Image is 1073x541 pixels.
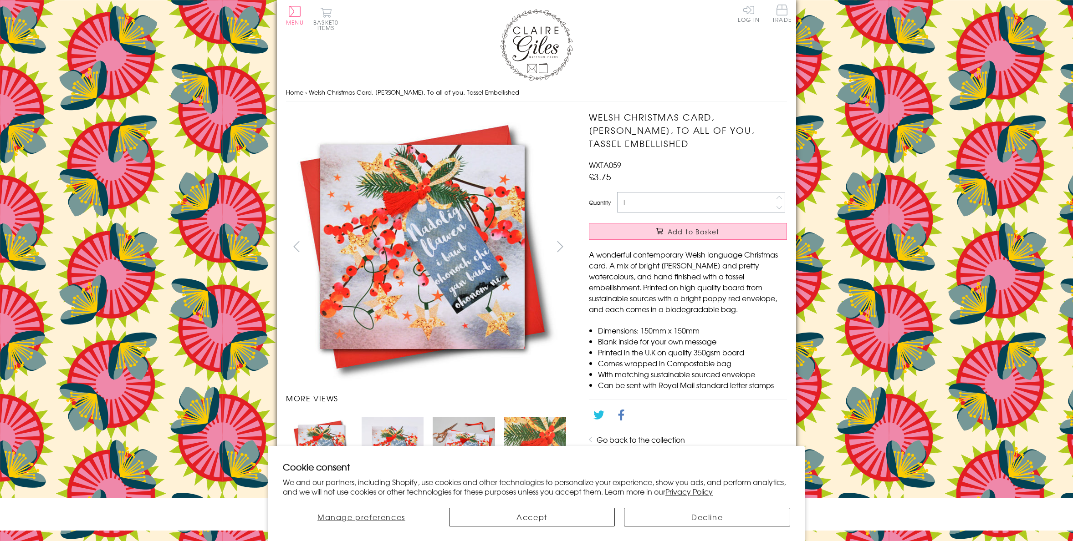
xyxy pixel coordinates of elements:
button: Decline [624,508,790,526]
nav: breadcrumbs [286,83,787,102]
span: Welsh Christmas Card, [PERSON_NAME], To all of you, Tassel Embellished [309,88,519,96]
button: Menu [286,6,304,25]
li: Carousel Page 1 (Current Slide) [286,413,357,484]
img: Welsh Christmas Card, Nadolig Llawen, To all of you, Tassel Embellished [571,111,844,384]
button: Accept [449,508,615,526]
li: Printed in the U.K on quality 350gsm board [598,347,787,358]
img: Welsh Christmas Card, Nadolig Llawen, To all of you, Tassel Embellished [291,417,353,479]
span: 0 items [317,18,338,32]
h1: Welsh Christmas Card, [PERSON_NAME], To all of you, Tassel Embellished [589,111,787,150]
li: Can be sent with Royal Mail standard letter stamps [598,379,787,390]
button: Manage preferences [283,508,440,526]
a: Home [286,88,303,96]
a: Trade [772,5,792,24]
li: Comes wrapped in Compostable bag [598,358,787,369]
li: With matching sustainable sourced envelope [598,369,787,379]
span: £3.75 [589,170,611,183]
li: Blank inside for your own message [598,336,787,347]
p: We and our partners, including Shopify, use cookies and other technologies to personalize your ex... [283,477,790,496]
span: Manage preferences [317,511,405,522]
span: Add to Basket [668,227,720,236]
button: next [550,236,571,257]
img: Welsh Christmas Card, Nadolig Llawen, To all of you, Tassel Embellished [504,417,566,479]
li: Carousel Page 2 [357,413,428,484]
label: Quantity [589,198,611,207]
img: Welsh Christmas Card, Nadolig Llawen, To all of you, Tassel Embellished [433,417,495,479]
span: Menu [286,18,304,26]
img: Claire Giles Greetings Cards [500,9,573,81]
p: A wonderful contemporary Welsh language Christmas card. A mix of bright [PERSON_NAME] and pretty ... [589,249,787,314]
li: Carousel Page 3 [428,413,499,484]
span: › [305,88,307,96]
a: Privacy Policy [665,486,713,497]
span: Trade [772,5,792,22]
h2: Cookie consent [283,460,790,473]
h3: More views [286,393,571,404]
a: Log In [738,5,760,22]
li: Dimensions: 150mm x 150mm [598,325,787,336]
ul: Carousel Pagination [286,413,571,484]
li: Carousel Page 4 [500,413,571,484]
img: Welsh Christmas Card, Nadolig Llawen, To all of you, Tassel Embellished [362,417,424,479]
a: Go back to the collection [597,434,685,445]
button: Add to Basket [589,223,787,240]
button: prev [286,236,307,257]
img: Welsh Christmas Card, Nadolig Llawen, To all of you, Tassel Embellished [286,111,559,383]
button: Basket0 items [313,7,338,30]
span: WXTA059 [589,159,621,170]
